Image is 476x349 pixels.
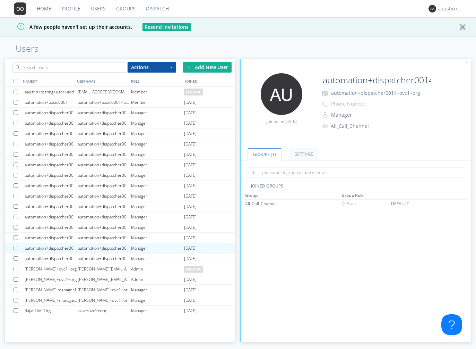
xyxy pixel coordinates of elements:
[78,243,131,253] div: automation+dispatcher0014+ovc1+org
[5,295,235,306] a: [PERSON_NAME]+manager2[PERSON_NAME]+ovc1+org+manager2Manager[DATE]
[131,191,184,201] div: Manager
[5,24,132,30] span: A few people haven't set up their accounts.
[5,243,235,254] a: automation+dispatcher0014automation+dispatcher0014+ovc1+orgManager[DATE]
[25,108,78,118] div: automation+dispatcher0001
[5,118,235,128] a: automation+dispatcher0002automation+dispatcher0002+ovc1+orgManager[DATE]
[75,76,129,86] div: USERNAME
[331,123,389,130] div: All_Call_Channel
[184,306,197,316] span: [DATE]
[25,128,78,139] div: automation+dispatcher0003
[78,87,131,97] div: [EMAIL_ADDRESS][DOMAIN_NAME]
[142,23,191,31] button: Resend Invitations
[184,108,197,118] span: [DATE]
[184,285,197,295] span: [DATE]
[25,274,78,284] div: [PERSON_NAME]+ovc1+org
[25,222,78,232] div: automation+dispatcher0012
[78,274,131,284] div: [PERSON_NAME][EMAIL_ADDRESS][DOMAIN_NAME]
[184,254,197,264] span: [DATE]
[25,212,78,222] div: automation+dispatcher0011
[184,89,203,95] span: pending
[5,233,235,243] a: automation+dispatcher0013automation+dispatcher0013+ovc1+orgManager[DATE]
[5,87,235,97] a: aaustin+testing+user+add[EMAIL_ADDRESS][DOMAIN_NAME]Memberpending
[5,306,235,316] a: Rajat OVC Orgrajat+ovc1+orgManager[DATE]
[184,201,197,212] span: [DATE]
[5,212,235,222] a: automation+dispatcher0011automation+dispatcher0011+ovc1+orgManager[DATE]
[183,62,232,73] div: Add New User
[248,148,282,160] a: Groups (1)
[184,118,197,128] span: [DATE]
[131,170,184,180] div: Manager
[78,254,131,264] div: automation+dispatcher0015+ovc1+org
[184,212,197,222] span: [DATE]
[322,121,329,131] img: icon-alert-users-thin-outline.svg
[441,314,462,335] iframe: Toggle Customer Support
[183,76,237,86] div: JOINED
[78,295,131,305] div: [PERSON_NAME]+ovc1+org+manager2
[129,76,183,86] div: ROLE
[246,167,465,178] input: Type name of group to add user to
[78,285,131,295] div: [PERSON_NAME]+ovc1+org+manager
[184,128,197,139] span: [DATE]
[25,118,78,128] div: automation+dispatcher0002
[131,128,184,139] div: Manager
[78,201,131,211] div: automation+dispatcher0010+ovc1+org
[131,264,184,274] div: Admin
[391,201,443,207] div: DEFAULT
[5,254,235,264] a: automation+dispatcher0015automation+dispatcher0015+ovc1+orgManager[DATE]
[78,97,131,107] div: automation+basic0001+ovc1+org
[78,108,131,118] div: automation+dispatcher0001+ovc1+org
[331,90,420,96] span: automation+dispatcher0014+ovc1+org
[184,181,197,191] span: [DATE]
[320,73,432,87] input: Name
[5,201,235,212] a: automation+dispatcher0010automation+dispatcher0010+ovc1+orgManager[DATE]
[341,201,357,207] span: Basic
[438,5,464,12] div: aaustin+ovc1+org
[5,160,235,170] a: automation+dispatcher0006automation+dispatcher0006+ovc1+orgManager[DATE]
[14,2,26,15] img: 373638.png
[184,139,197,149] span: [DATE]
[184,222,197,233] span: [DATE]
[25,285,78,295] div: [PERSON_NAME] manager1
[289,148,319,160] a: Settings
[131,306,184,316] div: Manager
[284,118,297,124] span: [DATE]
[78,170,131,180] div: automation+dispatcher0007+ovc1+org
[131,118,184,128] div: Manager
[5,149,235,160] a: automation+dispatcher0005automation+dispatcher0005+ovc1+orgManager[DATE]
[25,264,78,274] div: [PERSON_NAME]+ovc1+org
[25,97,78,107] div: automation+basic0001
[241,183,471,191] div: JOINED GROUPS
[131,233,184,243] div: Manager
[5,285,235,295] a: [PERSON_NAME] manager1[PERSON_NAME]+ovc1+org+managerManager[DATE]
[131,160,184,170] div: Manager
[329,110,398,120] button: Manager
[131,97,184,107] div: Member
[5,274,235,285] a: [PERSON_NAME]+ovc1+org[PERSON_NAME][EMAIL_ADDRESS][DOMAIN_NAME]Admin[DATE]
[131,295,184,305] div: Manager
[78,222,131,232] div: automation+dispatcher0012+ovc1+org
[184,274,197,285] span: [DATE]
[78,118,131,128] div: automation+dispatcher0002+ovc1+org
[128,62,176,73] button: Actions
[245,201,297,207] div: All_Call_Channel
[78,128,131,139] div: automation+dispatcher0003+ovc1+org
[25,139,78,149] div: automation+dispatcher0004
[184,97,197,108] span: [DATE]
[12,62,128,73] input: Search users
[322,112,328,118] img: person-outline.svg
[25,243,78,253] div: automation+dispatcher0014
[25,170,78,180] div: automation+dispatcher0007
[340,191,390,200] th: Toggle SortBy
[25,295,78,305] div: [PERSON_NAME]+manager2
[131,139,184,149] div: Manager
[131,254,184,264] div: Manager
[78,264,131,274] div: [PERSON_NAME][EMAIL_ADDRESS][DOMAIN_NAME]
[25,233,78,243] div: automation+dispatcher0013
[21,76,75,86] div: NAMES
[5,181,235,191] a: automation+dispatcher0008automation+dispatcher0008+ovc1+orgManager[DATE]
[131,285,184,295] div: Manager
[187,65,191,69] img: plus.svg
[78,212,131,222] div: automation+dispatcher0011+ovc1+org
[25,201,78,211] div: automation+dispatcher0010
[390,191,448,200] th: Toggle SortBy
